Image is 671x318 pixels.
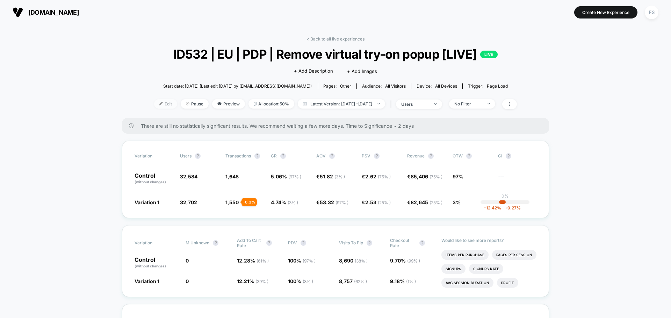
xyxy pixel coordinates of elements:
[502,193,508,199] p: 0%
[329,153,335,159] button: ?
[271,173,301,179] span: 5.06 %
[135,278,159,284] span: Variation 1
[377,103,380,104] img: end
[441,238,537,243] p: Would like to see more reports?
[492,250,536,260] li: Pages Per Session
[316,199,348,205] span: €
[354,279,367,284] span: ( 62 % )
[135,264,166,268] span: (without changes)
[347,68,377,74] span: + Add Images
[271,199,298,205] span: 4.74 %
[365,173,391,179] span: 2.62
[487,83,508,89] span: Page Load
[411,173,442,179] span: 85,406
[225,199,239,205] span: 1,550
[288,200,298,205] span: ( 3 % )
[407,173,442,179] span: €
[488,103,490,104] img: end
[306,36,365,42] a: < Back to all live experiences
[339,278,367,284] span: 8,757
[254,153,260,159] button: ?
[411,199,442,205] span: 82,645
[141,123,535,129] span: There are still no statistically significant results. We recommend waiting a few more days . Time...
[237,278,268,284] span: 12.21 %
[195,153,201,159] button: ?
[498,153,536,159] span: CI
[28,9,79,16] span: [DOMAIN_NAME]
[180,153,192,158] span: users
[163,83,312,89] span: Start date: [DATE] (Last edit [DATE] by [EMAIL_ADDRESS][DOMAIN_NAME])
[213,240,218,246] button: ?
[303,258,316,264] span: ( 97 % )
[237,238,263,248] span: Add To Cart Rate
[248,99,294,109] span: Allocation: 50%
[378,174,391,179] span: ( 75 % )
[316,153,326,158] span: AOV
[271,153,277,158] span: CR
[225,173,239,179] span: 1,648
[454,101,482,106] div: No Filter
[159,102,163,105] img: edit
[13,7,23,17] img: Visually logo
[453,173,463,179] span: 97%
[320,199,348,205] span: 53.32
[288,258,316,264] span: 100 %
[441,278,493,288] li: Avg Session Duration
[180,199,197,205] span: 32,702
[441,250,489,260] li: Items Per Purchase
[430,174,442,179] span: ( 75 % )
[180,173,197,179] span: 32,584
[225,153,251,158] span: Transactions
[288,278,313,284] span: 100 %
[254,102,257,106] img: rebalance
[506,153,511,159] button: ?
[280,153,286,159] button: ?
[390,278,416,284] span: 9.18 %
[135,238,173,248] span: Variation
[484,205,501,210] span: -12.42 %
[334,174,345,179] span: ( 3 % )
[390,238,416,248] span: Checkout Rate
[135,180,166,184] span: (without changes)
[266,240,272,246] button: ?
[172,47,499,61] span: ID532 | EU | PDP | Remove virtual try-on popup [LIVE]
[135,173,173,185] p: Control
[303,102,307,105] img: calendar
[453,153,491,159] span: OTW
[407,258,420,264] span: ( 99 % )
[501,205,521,210] span: 0.27 %
[419,240,425,246] button: ?
[401,102,429,107] div: users
[468,83,508,89] div: Trigger:
[257,258,269,264] span: ( 61 % )
[362,153,370,158] span: PSV
[390,258,420,264] span: 9.70 %
[355,258,368,264] span: ( 38 % )
[181,99,209,109] span: Pause
[365,199,391,205] span: 2.53
[288,240,297,245] span: PDV
[135,199,159,205] span: Variation 1
[335,200,348,205] span: ( 97 % )
[385,83,406,89] span: All Visitors
[574,6,637,19] button: Create New Experience
[298,99,385,109] span: Latest Version: [DATE] - [DATE]
[241,198,257,206] div: - 6.3 %
[367,240,372,246] button: ?
[288,174,301,179] span: ( 97 % )
[255,279,268,284] span: ( 39 % )
[469,264,503,274] li: Signups Rate
[504,199,506,204] p: |
[316,173,345,179] span: €
[505,205,507,210] span: +
[135,257,179,269] p: Control
[362,199,391,205] span: €
[411,83,462,89] span: Device:
[10,7,81,18] button: [DOMAIN_NAME]
[340,83,351,89] span: other
[323,83,351,89] div: Pages:
[480,51,498,58] p: LIVE
[435,83,457,89] span: all devices
[374,153,380,159] button: ?
[441,264,466,274] li: Signups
